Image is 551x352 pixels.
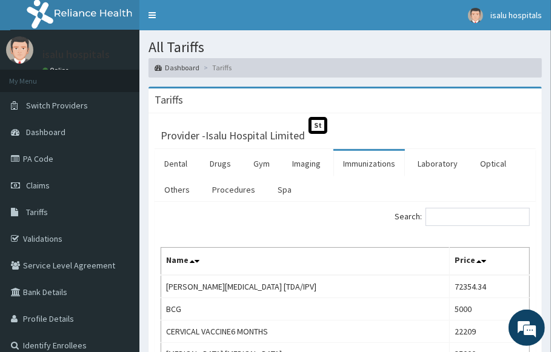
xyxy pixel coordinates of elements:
[426,208,530,226] input: Search:
[42,49,110,60] p: isalu hospitals
[6,228,231,271] textarea: Type your message and hit 'Enter'
[155,95,183,105] h3: Tariffs
[26,180,50,191] span: Claims
[22,61,49,91] img: d_794563401_company_1708531726252_794563401
[450,275,530,298] td: 72354.34
[161,130,305,141] h3: Provider - Isalu Hospital Limited
[395,208,530,226] label: Search:
[333,151,405,176] a: Immunizations
[155,151,197,176] a: Dental
[490,10,542,21] span: isalu hospitals
[470,151,516,176] a: Optical
[199,6,228,35] div: Minimize live chat window
[42,66,72,75] a: Online
[282,151,330,176] a: Imaging
[468,8,483,23] img: User Image
[408,151,467,176] a: Laboratory
[26,207,48,218] span: Tariffs
[450,320,530,342] td: 22209
[155,62,199,73] a: Dashboard
[161,275,450,298] td: [PERSON_NAME][MEDICAL_DATA] [TDA/IPV]
[450,247,530,275] th: Price
[149,39,542,55] h1: All Tariffs
[26,127,65,138] span: Dashboard
[161,247,450,275] th: Name
[161,297,450,320] td: BCG
[155,177,199,202] a: Others
[450,297,530,320] td: 5000
[244,151,279,176] a: Gym
[201,62,232,73] li: Tariffs
[161,320,450,342] td: CERVICAL VACCINE6 MONTHS
[63,68,204,84] div: Chat with us now
[6,36,33,64] img: User Image
[309,117,327,133] span: St
[200,151,241,176] a: Drugs
[70,101,167,224] span: We're online!
[202,177,265,202] a: Procedures
[268,177,301,202] a: Spa
[26,100,88,111] span: Switch Providers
